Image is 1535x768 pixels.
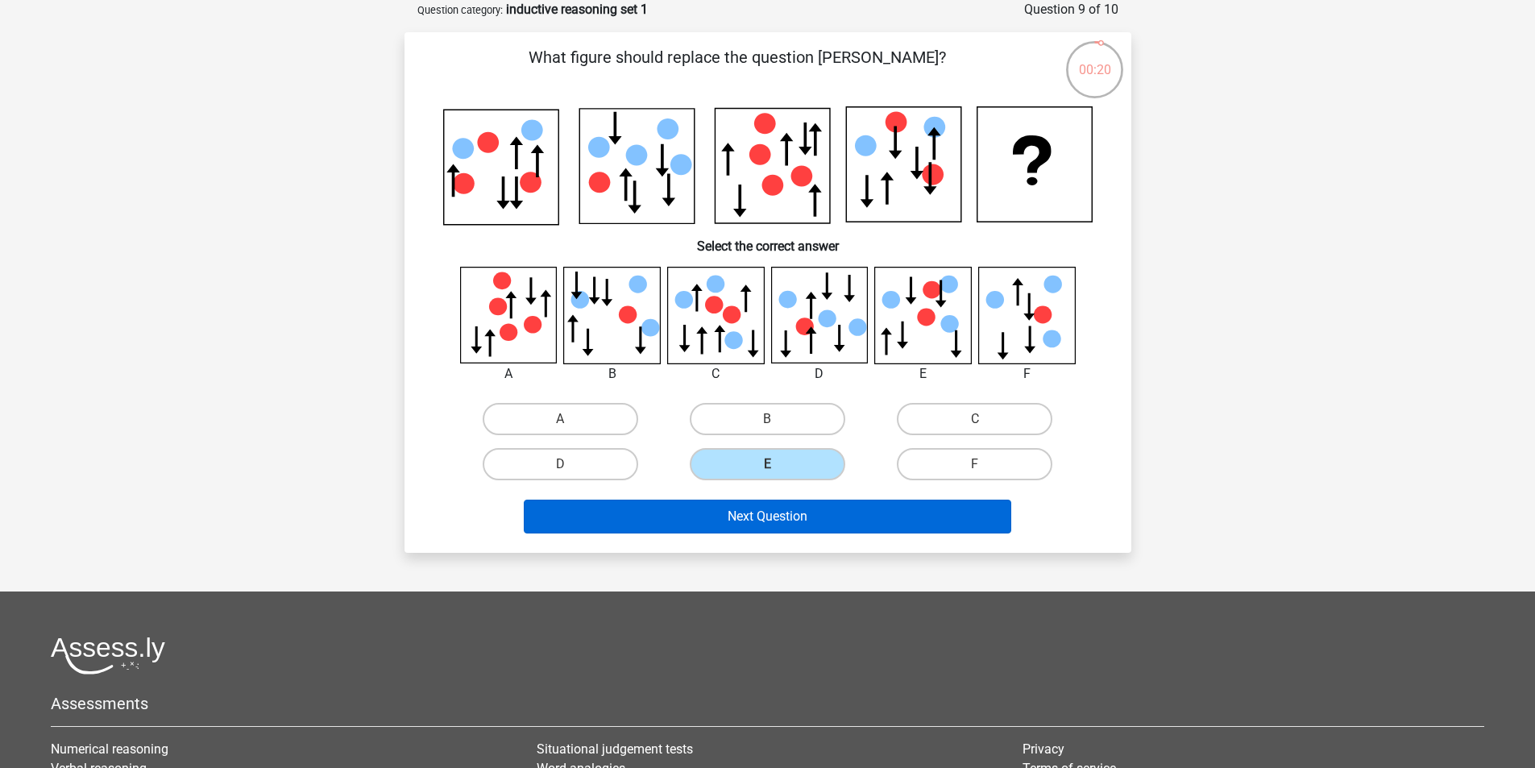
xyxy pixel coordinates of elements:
[655,364,777,384] div: C
[551,364,673,384] div: B
[1023,741,1064,757] a: Privacy
[483,448,638,480] label: D
[51,694,1484,713] h5: Assessments
[51,741,168,757] a: Numerical reasoning
[966,364,1088,384] div: F
[430,45,1045,93] p: What figure should replace the question [PERSON_NAME]?
[862,364,984,384] div: E
[537,741,693,757] a: Situational judgement tests
[417,4,503,16] small: Question category:
[483,403,638,435] label: A
[430,226,1106,254] h6: Select the correct answer
[759,364,881,384] div: D
[524,500,1011,533] button: Next Question
[506,2,648,17] strong: inductive reasoning set 1
[1064,39,1125,80] div: 00:20
[690,448,845,480] label: E
[51,637,165,675] img: Assessly logo
[897,403,1052,435] label: C
[897,448,1052,480] label: F
[448,364,570,384] div: A
[690,403,845,435] label: B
